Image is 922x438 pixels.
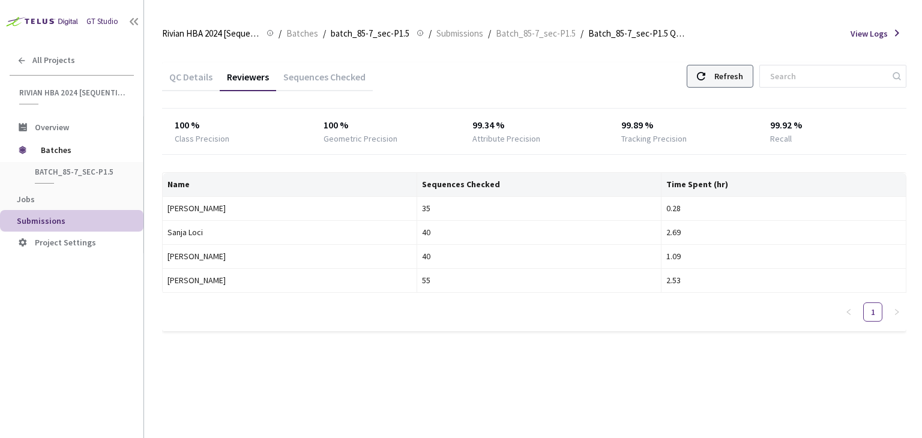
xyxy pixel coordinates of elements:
[472,118,597,133] div: 99.34 %
[661,173,906,197] th: Time Spent (hr)
[496,26,576,41] span: Batch_85-7_sec-P1.5
[839,302,858,322] button: left
[175,118,299,133] div: 100 %
[276,71,373,91] div: Sequences Checked
[588,26,685,41] span: Batch_85-7_sec-P1.5 QC - [DATE]
[35,122,69,133] span: Overview
[86,16,118,28] div: GT Studio
[417,173,662,197] th: Sequences Checked
[493,26,578,40] a: Batch_85-7_sec-P1.5
[863,302,882,322] li: 1
[35,167,124,177] span: batch_85-7_sec-P1.5
[167,202,412,215] div: [PERSON_NAME]
[763,65,891,87] input: Search
[429,26,432,41] li: /
[331,26,409,41] span: batch_85-7_sec-P1.5
[666,202,901,215] div: 0.28
[35,237,96,248] span: Project Settings
[175,133,229,145] div: Class Precision
[41,138,123,162] span: Batches
[422,202,657,215] div: 35
[163,173,417,197] th: Name
[580,26,583,41] li: /
[770,118,894,133] div: 99.92 %
[893,308,900,316] span: right
[864,303,882,321] a: 1
[621,133,687,145] div: Tracking Precision
[17,215,65,226] span: Submissions
[324,133,397,145] div: Geometric Precision
[324,118,448,133] div: 100 %
[436,26,483,41] span: Submissions
[488,26,491,41] li: /
[887,302,906,322] button: right
[17,194,35,205] span: Jobs
[770,133,792,145] div: Recall
[434,26,486,40] a: Submissions
[220,71,276,91] div: Reviewers
[621,118,746,133] div: 99.89 %
[851,28,888,40] span: View Logs
[162,71,220,91] div: QC Details
[845,308,852,316] span: left
[284,26,321,40] a: Batches
[714,65,743,87] div: Refresh
[286,26,318,41] span: Batches
[839,302,858,322] li: Previous Page
[472,133,540,145] div: Attribute Precision
[422,226,657,239] div: 40
[167,250,412,263] div: [PERSON_NAME]
[666,226,901,239] div: 2.69
[422,250,657,263] div: 40
[279,26,282,41] li: /
[666,250,901,263] div: 1.09
[167,274,412,287] div: [PERSON_NAME]
[162,26,259,41] span: Rivian HBA 2024 [Sequential]
[167,226,412,239] div: Sanja Loci
[19,88,127,98] span: Rivian HBA 2024 [Sequential]
[666,274,901,287] div: 2.53
[323,26,326,41] li: /
[422,274,657,287] div: 55
[32,55,75,65] span: All Projects
[887,302,906,322] li: Next Page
